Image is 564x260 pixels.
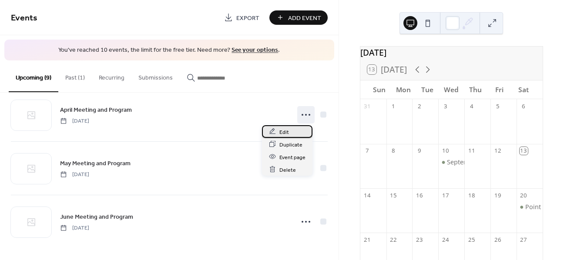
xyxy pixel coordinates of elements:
span: Duplicate [279,140,302,149]
div: 17 [442,191,450,199]
a: June Meeting and Program [60,212,133,222]
button: Submissions [131,60,180,91]
div: 20 [520,191,527,199]
div: Thu [463,80,487,99]
div: 7 [363,147,371,155]
div: 3 [442,102,450,110]
div: 15 [389,191,397,199]
div: 22 [389,236,397,244]
span: You've reached 10 events, the limit for the free tier. Need more? . [13,46,326,55]
div: Fri [487,80,511,99]
div: 10 [442,147,450,155]
div: 12 [493,147,501,155]
span: Event page [279,153,305,162]
div: 27 [520,236,527,244]
div: [DATE] [360,47,543,59]
div: 23 [416,236,423,244]
div: 1 [389,102,397,110]
div: Mon [391,80,415,99]
div: Sun [367,80,391,99]
div: 21 [363,236,371,244]
span: Delete [279,165,296,174]
div: 2 [416,102,423,110]
div: 31 [363,102,371,110]
a: May Meeting and Program [60,158,131,168]
div: 6 [520,102,527,110]
span: Events [11,10,37,27]
a: April Meeting and Program [60,105,132,115]
div: 26 [493,236,501,244]
div: 24 [442,236,450,244]
div: Tue [415,80,439,99]
div: 11 [467,147,475,155]
button: Recurring [92,60,131,91]
div: 13 [520,147,527,155]
a: See your options [232,44,278,56]
div: Sat [512,80,536,99]
span: Edit [279,127,289,137]
button: Upcoming (9) [9,60,58,92]
span: April Meeting and Program [60,105,132,114]
div: Wed [440,80,463,99]
span: May Meeting and Program [60,159,131,168]
div: 8 [389,147,397,155]
div: September Meeting and Program (Members Only) [438,158,464,167]
span: [DATE] [60,117,89,125]
div: Point Breeze Yard Sale [517,203,543,211]
span: [DATE] [60,170,89,178]
span: Export [236,13,259,23]
div: 16 [416,191,423,199]
div: 18 [467,191,475,199]
div: 4 [467,102,475,110]
div: 9 [416,147,423,155]
button: Past (1) [58,60,92,91]
div: 19 [493,191,501,199]
div: 14 [363,191,371,199]
span: [DATE] [60,224,89,232]
div: 5 [493,102,501,110]
div: 25 [467,236,475,244]
a: Export [218,10,266,25]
